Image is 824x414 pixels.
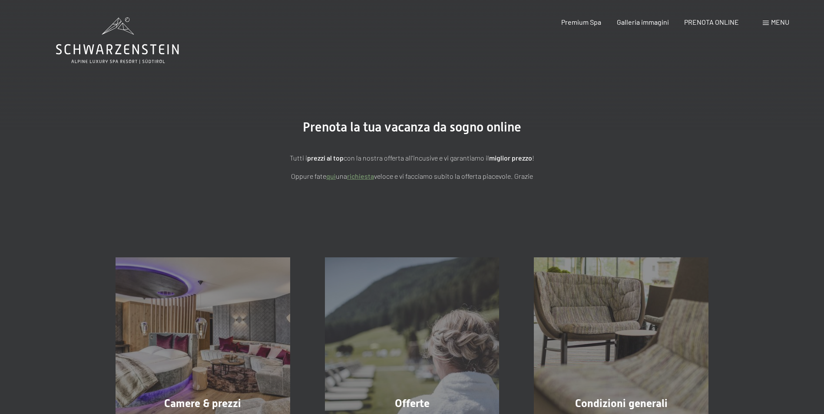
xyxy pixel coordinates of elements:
[617,18,669,26] a: Galleria immagini
[395,397,430,410] span: Offerte
[347,172,374,180] a: richiesta
[326,172,336,180] a: quì
[195,171,629,182] p: Oppure fate una veloce e vi facciamo subito la offerta piacevole. Grazie
[164,397,241,410] span: Camere & prezzi
[561,18,601,26] a: Premium Spa
[489,154,532,162] strong: miglior prezzo
[307,154,344,162] strong: prezzi al top
[575,397,668,410] span: Condizioni generali
[771,18,789,26] span: Menu
[195,152,629,164] p: Tutti i con la nostra offerta all'incusive e vi garantiamo il !
[303,119,521,135] span: Prenota la tua vacanza da sogno online
[684,18,739,26] a: PRENOTA ONLINE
